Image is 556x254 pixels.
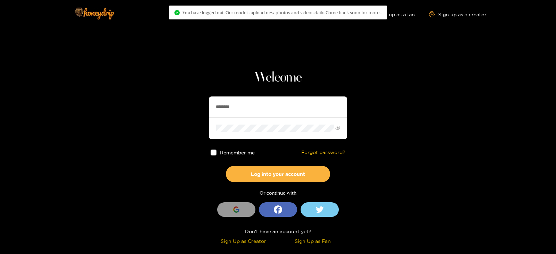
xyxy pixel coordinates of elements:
div: Or continue with [209,189,347,197]
h1: Welcome [209,69,347,86]
button: Log into your account [226,166,330,182]
a: Sign up as a fan [367,11,415,17]
a: Forgot password? [301,150,345,155]
div: Sign Up as Fan [280,237,345,245]
span: You have logged out. Our models upload new photos and videos daily. Come back soon for more.. [182,10,382,15]
span: Remember me [220,150,255,155]
div: Sign Up as Creator [211,237,276,245]
div: Don't have an account yet? [209,227,347,235]
span: check-circle [174,10,180,15]
span: eye-invisible [335,126,340,130]
a: Sign up as a creator [429,11,486,17]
